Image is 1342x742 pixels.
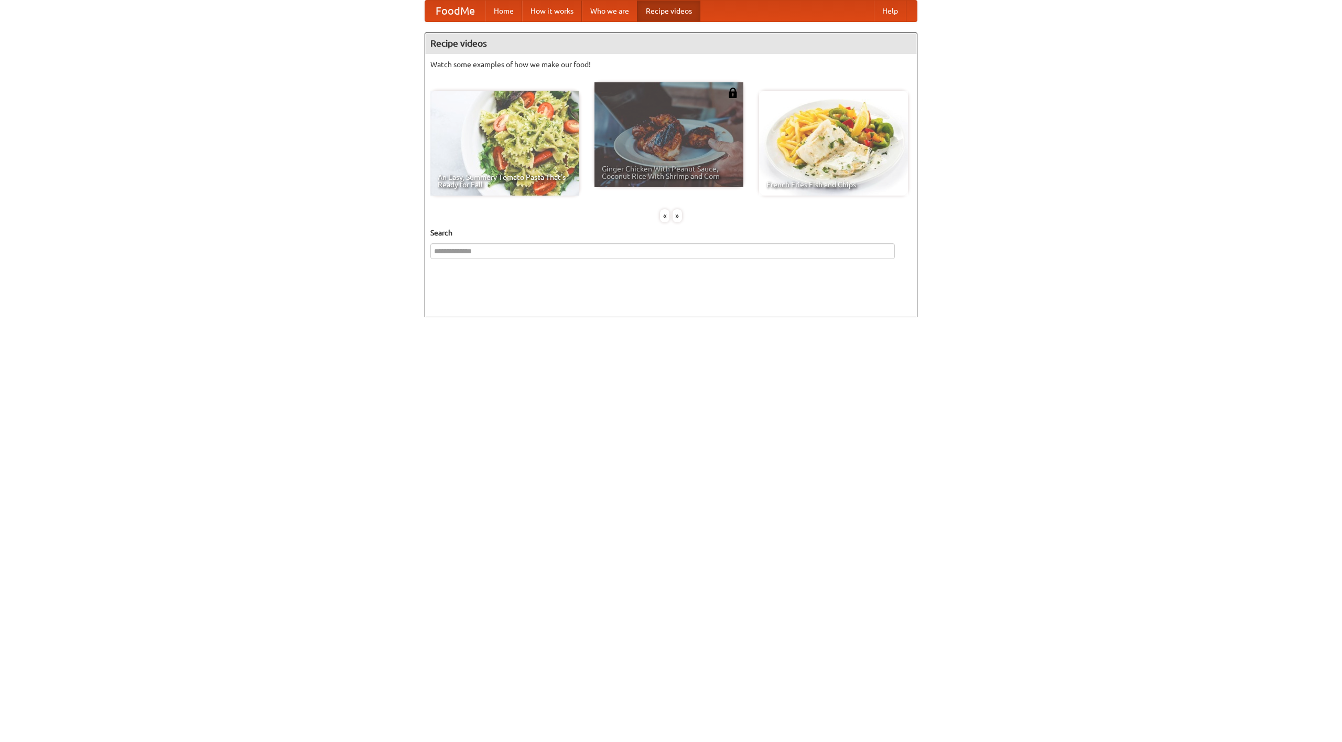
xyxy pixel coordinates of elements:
[673,209,682,222] div: »
[874,1,906,21] a: Help
[425,33,917,54] h4: Recipe videos
[637,1,700,21] a: Recipe videos
[728,88,738,98] img: 483408.png
[522,1,582,21] a: How it works
[485,1,522,21] a: Home
[766,181,901,188] span: French Fries Fish and Chips
[660,209,669,222] div: «
[430,228,912,238] h5: Search
[438,174,572,188] span: An Easy, Summery Tomato Pasta That's Ready for Fall
[582,1,637,21] a: Who we are
[425,1,485,21] a: FoodMe
[430,91,579,196] a: An Easy, Summery Tomato Pasta That's Ready for Fall
[759,91,908,196] a: French Fries Fish and Chips
[430,59,912,70] p: Watch some examples of how we make our food!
